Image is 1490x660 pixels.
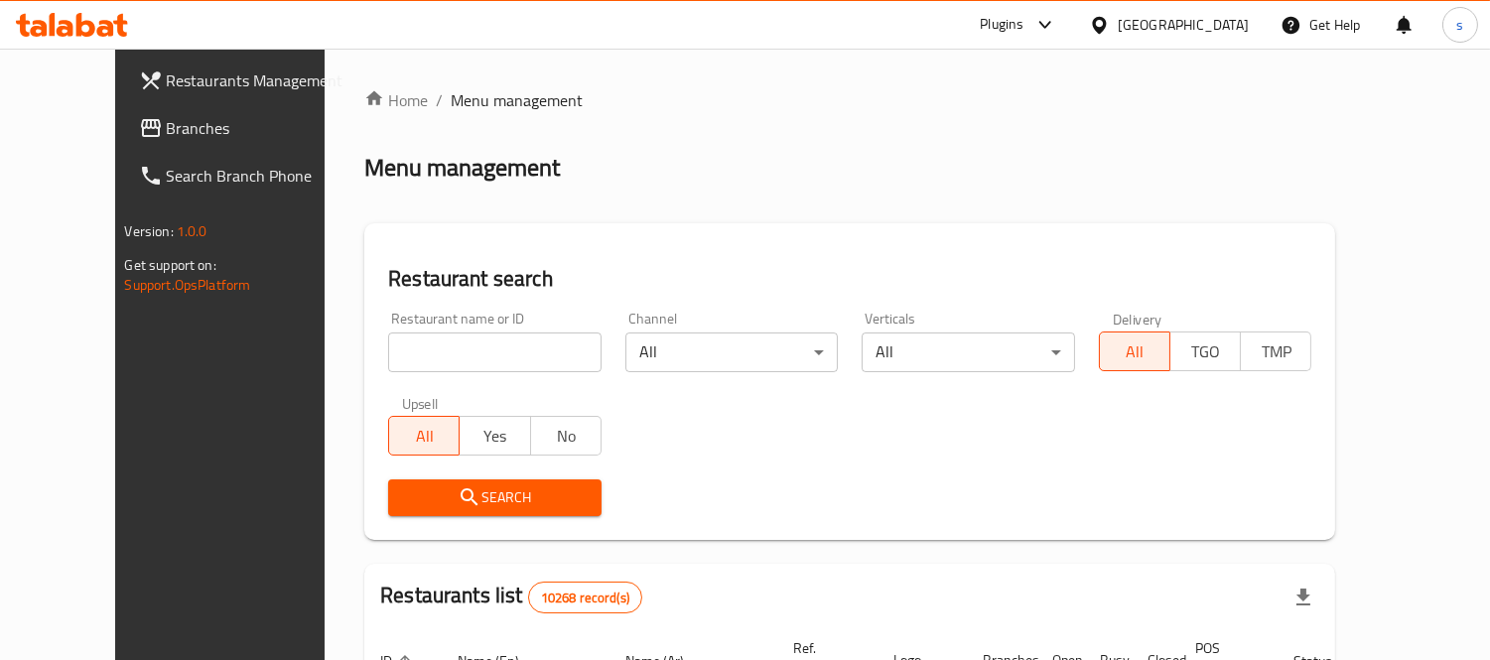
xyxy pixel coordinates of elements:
div: All [625,332,839,372]
span: Get support on: [125,252,216,278]
span: Branches [167,116,348,140]
span: Yes [468,422,522,451]
div: Plugins [980,13,1023,37]
span: No [539,422,594,451]
li: / [436,88,443,112]
span: Menu management [451,88,583,112]
a: Search Branch Phone [123,152,364,199]
span: TGO [1178,337,1233,366]
span: 1.0.0 [177,218,207,244]
button: No [530,416,602,456]
span: All [1108,337,1162,366]
div: All [862,332,1075,372]
span: s [1456,14,1463,36]
span: Version: [125,218,174,244]
span: All [397,422,452,451]
span: Search [404,485,586,510]
input: Search for restaurant name or ID.. [388,332,602,372]
label: Upsell [402,396,439,410]
a: Home [364,88,428,112]
a: Restaurants Management [123,57,364,104]
label: Delivery [1113,312,1162,326]
button: Yes [459,416,530,456]
a: Branches [123,104,364,152]
h2: Menu management [364,152,560,184]
div: Export file [1280,574,1327,621]
button: TMP [1240,331,1311,371]
span: 10268 record(s) [529,589,641,607]
h2: Restaurants list [380,581,642,613]
nav: breadcrumb [364,88,1335,112]
button: All [1099,331,1170,371]
a: Support.OpsPlatform [125,272,251,298]
button: Search [388,479,602,516]
h2: Restaurant search [388,264,1311,294]
button: All [388,416,460,456]
span: TMP [1249,337,1303,366]
div: [GEOGRAPHIC_DATA] [1118,14,1249,36]
span: Restaurants Management [167,68,348,92]
button: TGO [1169,331,1241,371]
span: Search Branch Phone [167,164,348,188]
div: Total records count [528,582,642,613]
